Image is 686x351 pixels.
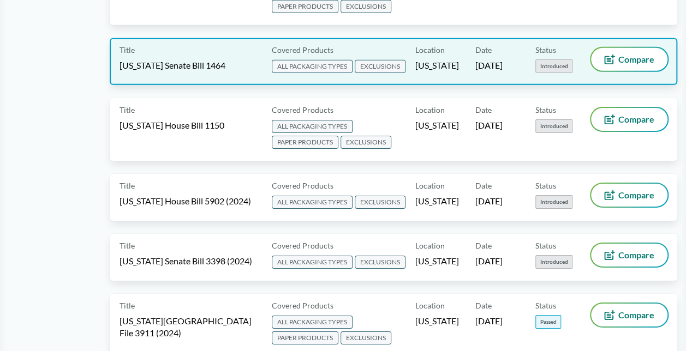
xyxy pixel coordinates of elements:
[272,180,333,191] span: Covered Products
[120,119,224,131] span: [US_STATE] House Bill 1150
[120,44,135,56] span: Title
[120,255,252,267] span: [US_STATE] Senate Bill 3398 (2024)
[535,44,556,56] span: Status
[535,59,572,73] span: Introduced
[475,195,503,207] span: [DATE]
[355,60,405,73] span: EXCLUSIONS
[475,255,503,267] span: [DATE]
[355,256,405,269] span: EXCLUSIONS
[535,104,556,116] span: Status
[355,196,405,209] span: EXCLUSIONS
[475,300,492,311] span: Date
[272,300,333,311] span: Covered Products
[272,120,353,133] span: ALL PACKAGING TYPES
[591,48,667,71] button: Compare
[415,119,459,131] span: [US_STATE]
[120,59,225,71] span: [US_STATE] Senate Bill 1464
[475,59,503,71] span: [DATE]
[341,331,391,344] span: EXCLUSIONS
[535,300,556,311] span: Status
[415,315,459,327] span: [US_STATE]
[535,119,572,133] span: Introduced
[475,180,492,191] span: Date
[618,311,654,319] span: Compare
[120,240,135,251] span: Title
[415,240,445,251] span: Location
[415,195,459,207] span: [US_STATE]
[415,255,459,267] span: [US_STATE]
[415,59,459,71] span: [US_STATE]
[120,180,135,191] span: Title
[475,119,503,131] span: [DATE]
[591,244,667,267] button: Compare
[272,60,353,73] span: ALL PACKAGING TYPES
[272,256,353,269] span: ALL PACKAGING TYPES
[535,240,556,251] span: Status
[535,315,561,329] span: Passed
[272,44,333,56] span: Covered Products
[272,316,353,329] span: ALL PACKAGING TYPES
[272,331,338,344] span: PAPER PRODUCTS
[272,104,333,116] span: Covered Products
[591,108,667,131] button: Compare
[618,251,654,259] span: Compare
[475,315,503,327] span: [DATE]
[535,195,572,209] span: Introduced
[120,104,135,116] span: Title
[272,136,338,149] span: PAPER PRODUCTS
[591,304,667,326] button: Compare
[618,115,654,124] span: Compare
[618,55,654,64] span: Compare
[272,240,333,251] span: Covered Products
[415,300,445,311] span: Location
[475,104,492,116] span: Date
[272,196,353,209] span: ALL PACKAGING TYPES
[415,104,445,116] span: Location
[415,180,445,191] span: Location
[535,180,556,191] span: Status
[475,240,492,251] span: Date
[475,44,492,56] span: Date
[618,191,654,199] span: Compare
[341,136,391,149] span: EXCLUSIONS
[120,300,135,311] span: Title
[415,44,445,56] span: Location
[591,184,667,207] button: Compare
[535,255,572,269] span: Introduced
[120,195,251,207] span: [US_STATE] House Bill 5902 (2024)
[120,315,259,339] span: [US_STATE][GEOGRAPHIC_DATA] File 3911 (2024)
